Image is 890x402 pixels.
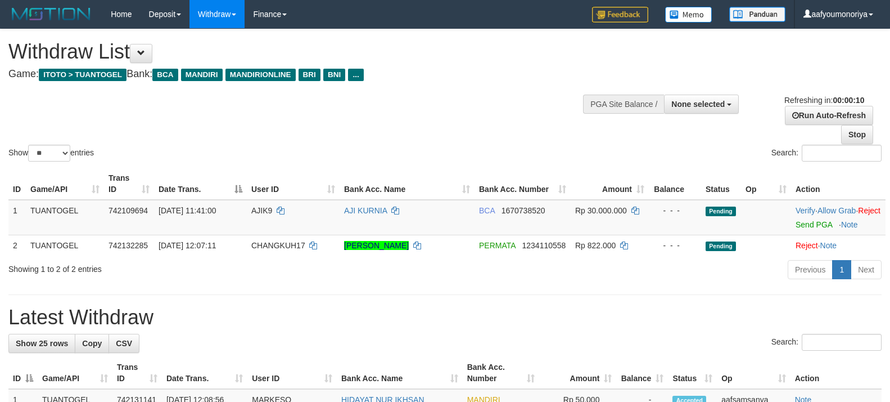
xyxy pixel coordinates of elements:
[802,145,882,162] input: Search:
[109,334,139,353] a: CSV
[653,240,697,251] div: - - -
[539,357,616,389] th: Amount: activate to sort column ascending
[463,357,540,389] th: Bank Acc. Number: activate to sort column ascending
[247,168,340,200] th: User ID: activate to sort column ascending
[741,168,791,200] th: Op: activate to sort column ascending
[522,241,566,250] span: Copy 1234110558 to clipboard
[152,69,178,81] span: BCA
[16,339,68,348] span: Show 25 rows
[841,125,873,144] a: Stop
[8,235,26,256] td: 2
[788,260,833,279] a: Previous
[344,241,409,250] a: [PERSON_NAME]
[323,69,345,81] span: BNI
[653,205,697,216] div: - - -
[790,357,882,389] th: Action
[784,96,864,105] span: Refreshing in:
[583,95,664,114] div: PGA Site Balance /
[181,69,223,81] span: MANDIRI
[247,357,337,389] th: User ID: activate to sort column ascending
[116,339,132,348] span: CSV
[251,206,272,215] span: AJIK9
[340,168,475,200] th: Bank Acc. Name: activate to sort column ascending
[791,235,886,256] td: ·
[225,69,296,81] span: MANDIRIONLINE
[671,100,725,109] span: None selected
[502,206,545,215] span: Copy 1670738520 to clipboard
[479,241,516,250] span: PERMATA
[104,168,154,200] th: Trans ID: activate to sort column ascending
[785,106,873,125] a: Run Auto-Refresh
[109,241,148,250] span: 742132285
[109,206,148,215] span: 742109694
[26,200,104,235] td: TUANTOGEL
[38,357,112,389] th: Game/API: activate to sort column ascending
[665,7,712,23] img: Button%20Memo.svg
[664,95,739,114] button: None selected
[616,357,668,389] th: Balance: activate to sort column ascending
[575,206,627,215] span: Rp 30.000.000
[701,168,741,200] th: Status
[817,206,858,215] span: ·
[8,41,582,63] h1: Withdraw List
[796,241,818,250] a: Reject
[348,69,363,81] span: ...
[75,334,109,353] a: Copy
[337,357,463,389] th: Bank Acc. Name: activate to sort column ascending
[817,206,856,215] a: Allow Grab
[82,339,102,348] span: Copy
[8,334,75,353] a: Show 25 rows
[841,220,858,229] a: Note
[159,206,216,215] span: [DATE] 11:41:00
[251,241,305,250] span: CHANGKUH17
[796,206,815,215] a: Verify
[858,206,880,215] a: Reject
[28,145,70,162] select: Showentries
[8,259,363,275] div: Showing 1 to 2 of 2 entries
[706,242,736,251] span: Pending
[832,260,851,279] a: 1
[475,168,571,200] th: Bank Acc. Number: activate to sort column ascending
[8,145,94,162] label: Show entries
[162,357,247,389] th: Date Trans.: activate to sort column ascending
[154,168,247,200] th: Date Trans.: activate to sort column descending
[833,96,864,105] strong: 00:00:10
[479,206,495,215] span: BCA
[39,69,127,81] span: ITOTO > TUANTOGEL
[802,334,882,351] input: Search:
[771,145,882,162] label: Search:
[729,7,785,22] img: panduan.png
[8,6,94,23] img: MOTION_logo.png
[8,306,882,329] h1: Latest Withdraw
[820,241,837,250] a: Note
[575,241,616,250] span: Rp 822.000
[344,206,387,215] a: AJI KURNIA
[796,220,832,229] a: Send PGA
[8,200,26,235] td: 1
[299,69,320,81] span: BRI
[26,168,104,200] th: Game/API: activate to sort column ascending
[771,334,882,351] label: Search:
[8,168,26,200] th: ID
[8,357,38,389] th: ID: activate to sort column descending
[791,168,886,200] th: Action
[668,357,717,389] th: Status: activate to sort column ascending
[592,7,648,23] img: Feedback.jpg
[851,260,882,279] a: Next
[649,168,701,200] th: Balance
[112,357,162,389] th: Trans ID: activate to sort column ascending
[717,357,790,389] th: Op: activate to sort column ascending
[791,200,886,235] td: · ·
[26,235,104,256] td: TUANTOGEL
[8,69,582,80] h4: Game: Bank:
[159,241,216,250] span: [DATE] 12:07:11
[571,168,649,200] th: Amount: activate to sort column ascending
[706,207,736,216] span: Pending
